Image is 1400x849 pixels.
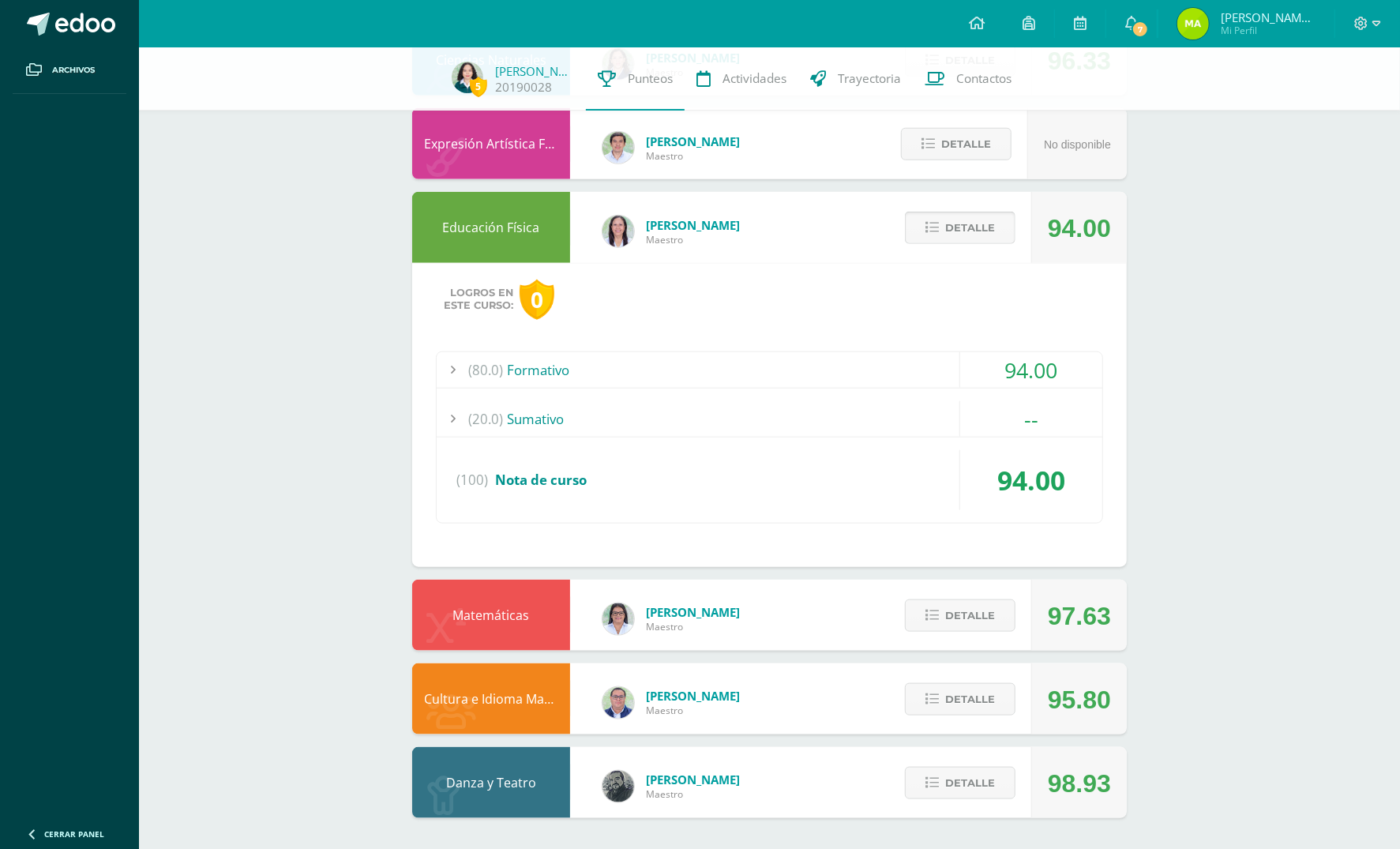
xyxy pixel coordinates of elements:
img: 3bd36b046ae57517a132c7b6c830657d.png [1177,8,1209,39]
span: [PERSON_NAME] [646,133,740,149]
span: Maestro [646,233,740,246]
img: 8ec329a60c93d912ff31db991fcd35ce.png [452,62,483,93]
a: Archivos [13,47,126,94]
div: 94.00 [960,450,1102,510]
span: (100) [456,450,488,510]
div: 95.80 [1048,664,1111,735]
span: [PERSON_NAME] [PERSON_NAME] [1221,9,1316,25]
span: (80.0) [468,352,503,388]
img: 341d98b4af7301a051bfb6365f8299c3.png [602,603,634,635]
span: Punteos [628,70,673,87]
div: Danza y Teatro [412,747,570,818]
div: 94.00 [960,352,1102,388]
button: Detalle [901,128,1012,160]
span: Maestro [646,149,740,163]
a: [PERSON_NAME] [495,63,574,79]
div: 98.93 [1048,748,1111,819]
span: [PERSON_NAME] [646,772,740,787]
button: Detalle [905,599,1015,632]
div: Cultura e Idioma Maya, Garífuna o Xinka [412,663,570,734]
span: No disponible [1044,138,1111,151]
img: 8ba24283638e9cc0823fe7e8b79ee805.png [602,771,634,802]
span: Detalle [945,685,995,714]
span: Detalle [945,768,995,798]
button: Detalle [905,683,1015,716]
span: Archivos [52,64,95,77]
a: Contactos [913,47,1023,111]
span: Actividades [723,70,786,87]
span: [PERSON_NAME] [646,604,740,620]
span: [PERSON_NAME] [646,217,740,233]
div: -- [960,401,1102,437]
span: Nota de curso [495,471,587,489]
img: c1c1b07ef08c5b34f56a5eb7b3c08b85.png [602,687,634,719]
img: f77eda19ab9d4901e6803b4611072024.png [602,216,634,247]
span: Contactos [956,70,1012,87]
a: 20190028 [495,79,552,96]
div: 0 [520,280,554,320]
span: Cerrar panel [44,828,104,840]
div: 97.63 [1048,580,1111,652]
a: Actividades [685,47,798,111]
div: Educación Física [412,192,570,263]
span: 7 [1132,21,1149,38]
span: Detalle [941,130,991,159]
button: Detalle [905,767,1015,799]
span: Detalle [945,601,995,630]
a: Punteos [586,47,685,111]
div: Sumativo [437,401,1102,437]
div: 94.00 [1048,193,1111,264]
a: Trayectoria [798,47,913,111]
span: Maestro [646,704,740,717]
div: Matemáticas [412,580,570,651]
span: Mi Perfil [1221,24,1316,37]
div: Expresión Artística FORMACIÓN MUSICAL [412,108,570,179]
span: Detalle [945,213,995,242]
div: Formativo [437,352,1102,388]
span: (20.0) [468,401,503,437]
span: [PERSON_NAME] [646,688,740,704]
span: Maestro [646,787,740,801]
img: 8e3dba6cfc057293c5db5c78f6d0205d.png [602,132,634,163]
span: 5 [470,77,487,96]
button: Detalle [905,212,1015,244]
span: Logros en este curso: [444,287,513,312]
span: Maestro [646,620,740,633]
span: Trayectoria [838,70,901,87]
